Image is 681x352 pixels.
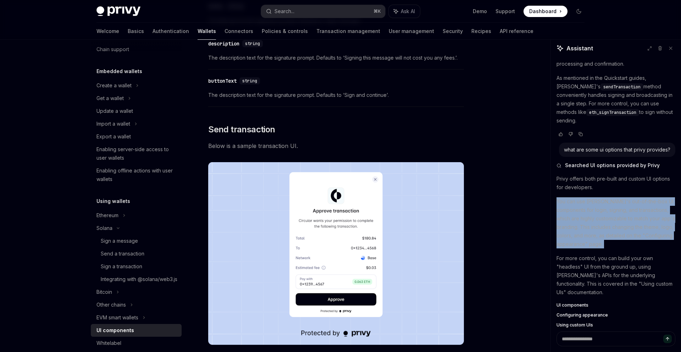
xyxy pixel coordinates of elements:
[275,7,294,16] div: Search...
[573,6,585,17] button: Toggle dark mode
[208,77,237,84] div: buttonText
[500,23,533,40] a: API reference
[96,67,142,76] h5: Embedded wallets
[495,8,515,15] a: Support
[208,40,239,47] div: description
[262,23,308,40] a: Policies & controls
[96,339,121,347] div: Whitelabel
[557,175,675,192] p: Privy offers both pre-built and custom UI options for developers.
[96,166,177,183] div: Enabling offline actions with user wallets
[96,197,130,205] h5: Using wallets
[91,337,182,350] a: Whitelabel
[557,162,675,169] button: Searched UI options provided by Privy
[91,324,182,337] a: UI components
[557,302,588,308] span: UI components
[96,224,112,232] div: Solana
[529,8,557,15] span: Dashboard
[242,78,257,84] span: string
[96,6,140,16] img: dark logo
[96,145,177,162] div: Enabling server-side access to user wallets
[91,105,182,117] a: Update a wallet
[208,141,464,151] span: Below is a sample transaction UI.
[96,132,131,141] div: Export a wallet
[663,335,672,343] button: Send message
[96,288,112,296] div: Bitcoin
[96,326,134,335] div: UI components
[208,91,464,99] span: The description text for the signature prompt. Defaults to ‘Sign and continue’.
[96,94,124,103] div: Get a wallet
[557,322,593,328] span: Using custom UIs
[401,8,415,15] span: Ask AI
[128,23,144,40] a: Basics
[208,54,464,62] span: The description text for the signature prompt. Defaults to ‘Signing this message will not cost yo...
[101,262,142,271] div: Sign a transaction
[225,23,253,40] a: Connectors
[91,143,182,164] a: Enabling server-side access to user wallets
[91,260,182,273] a: Sign a transaction
[557,254,675,297] p: For more control, you can build your own "headless" UI from the ground up, using [PERSON_NAME]'s ...
[557,312,675,318] a: Configuring appearance
[96,313,138,322] div: EVM smart wallets
[96,81,132,90] div: Create a wallet
[96,120,130,128] div: Import a wallet
[473,8,487,15] a: Demo
[566,44,593,53] span: Assistant
[471,23,491,40] a: Recipes
[91,247,182,260] a: Send a transaction
[316,23,380,40] a: Transaction management
[557,312,608,318] span: Configuring appearance
[91,273,182,286] a: Integrating with @solana/web3.js
[91,235,182,247] a: Sign a message
[589,110,636,115] span: eth_signTransaction
[96,301,126,309] div: Other chains
[557,302,675,308] a: UI components
[208,124,275,135] span: Send transaction
[101,275,177,284] div: Integrating with @solana/web3.js
[153,23,189,40] a: Authentication
[261,5,385,18] button: Search...⌘K
[557,74,675,125] p: As mentioned in the Quickstart guides, [PERSON_NAME]'s method conveniently handles signing and br...
[557,197,675,248] p: You can use [PERSON_NAME]'s out-of-the-box UI components for login, signing, and transactions, wh...
[101,237,138,245] div: Sign a message
[524,6,567,17] a: Dashboard
[443,23,463,40] a: Security
[91,130,182,143] a: Export a wallet
[208,162,464,345] img: images/Trans.png
[245,41,260,46] span: string
[557,322,675,328] a: Using custom UIs
[101,249,144,258] div: Send a transaction
[96,211,118,220] div: Ethereum
[603,84,641,90] span: sendTransaction
[565,162,660,169] span: Searched UI options provided by Privy
[91,164,182,186] a: Enabling offline actions with user wallets
[389,5,420,18] button: Ask AI
[389,23,434,40] a: User management
[96,107,133,115] div: Update a wallet
[564,146,670,153] div: what are some ui options that privy provides?
[96,23,119,40] a: Welcome
[373,9,381,14] span: ⌘ K
[198,23,216,40] a: Wallets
